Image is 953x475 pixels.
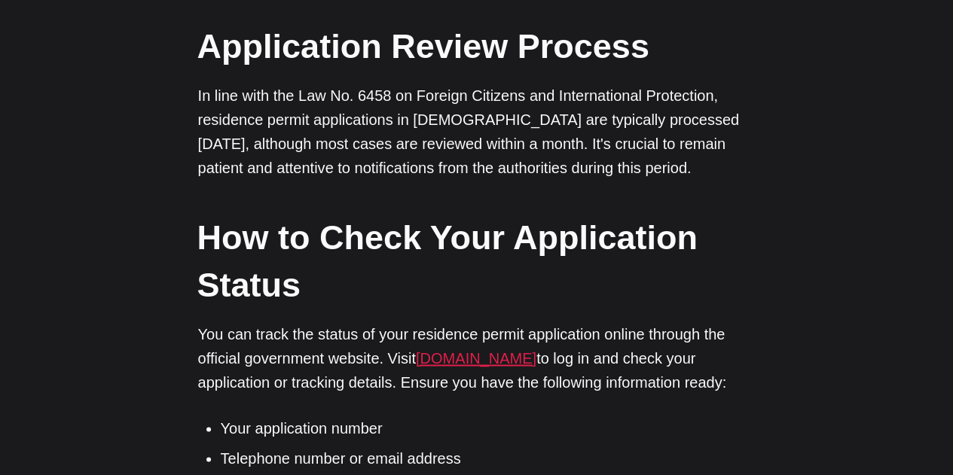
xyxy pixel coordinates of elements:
p: In line with the Law No. 6458 on Foreign Citizens and International Protection, residence permit ... [198,84,756,180]
li: Your application number [221,417,756,440]
h2: Application Review Process [197,23,755,70]
h2: How to Check Your Application Status [197,214,755,309]
li: Telephone number or email address [221,447,756,470]
p: You can track the status of your residence permit application online through the official governm... [198,322,756,394]
a: [DOMAIN_NAME] [416,350,536,367]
